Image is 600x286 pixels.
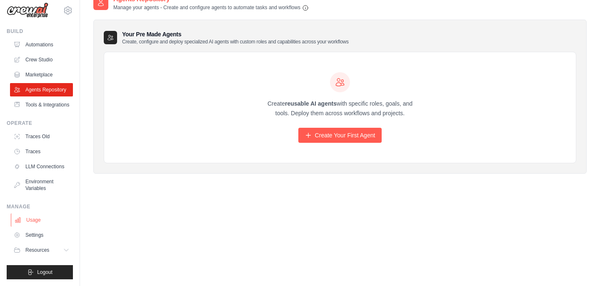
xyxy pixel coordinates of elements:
button: Resources [10,243,73,257]
a: Create Your First Agent [298,128,382,143]
a: Automations [10,38,73,51]
span: Resources [25,247,49,253]
a: Environment Variables [10,175,73,195]
a: LLM Connections [10,160,73,173]
span: Logout [37,269,52,276]
div: Build [7,28,73,35]
img: Logo [7,3,48,18]
h3: Your Pre Made Agents [122,30,349,45]
div: Operate [7,120,73,127]
a: Traces [10,145,73,158]
p: Manage your agents - Create and configure agents to automate tasks and workflows [113,4,309,11]
a: Settings [10,228,73,242]
button: Logout [7,265,73,279]
a: Crew Studio [10,53,73,66]
strong: reusable AI agents [285,100,337,107]
p: Create with specific roles, goals, and tools. Deploy them across workflows and projects. [260,99,420,118]
p: Create, configure and deploy specialized AI agents with custom roles and capabilities across your... [122,38,349,45]
a: Usage [11,213,74,227]
div: Manage [7,203,73,210]
a: Traces Old [10,130,73,143]
a: Tools & Integrations [10,98,73,111]
a: Agents Repository [10,83,73,96]
a: Marketplace [10,68,73,81]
